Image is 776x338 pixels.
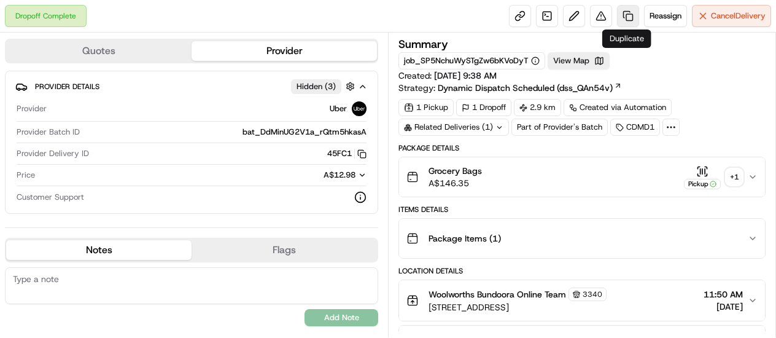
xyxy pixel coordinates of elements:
span: Grocery Bags [429,165,482,177]
span: bat_DdMinUG2V1a_rQtm5hkasA [243,127,367,138]
span: Reassign [650,10,681,22]
button: Notes [6,240,192,260]
button: Pickup [684,165,721,189]
div: 1 Dropoff [456,99,511,116]
span: Hidden ( 3 ) [297,81,336,92]
div: Package Details [398,143,766,153]
button: Provider DetailsHidden (3) [15,76,368,96]
h3: Summary [398,39,448,50]
div: + 1 [726,168,743,186]
span: Provider Details [35,82,99,92]
button: Quotes [6,41,192,61]
span: 3340 [583,289,602,299]
button: A$12.98 [258,170,367,181]
button: Hidden (3) [291,79,358,94]
button: Provider [192,41,377,61]
button: Woolworths Bundoora Online Team3340[STREET_ADDRESS]11:50 AM[DATE] [399,280,765,321]
button: View Map [548,52,610,69]
button: 45FC1 [327,148,367,159]
button: job_SP5NchuWySTgZw6bKVoDyT [404,55,540,66]
span: Cancel Delivery [711,10,766,22]
span: [STREET_ADDRESS] [429,301,607,313]
a: Dynamic Dispatch Scheduled (dss_QAn54v) [438,82,622,94]
span: Created: [398,69,497,82]
div: 2.9 km [514,99,561,116]
button: Package Items (1) [399,219,765,258]
img: uber-new-logo.jpeg [352,101,367,116]
span: Woolworths Bundoora Online Team [429,288,566,301]
div: Items Details [398,205,766,214]
button: Reassign [644,5,687,27]
div: Duplicate [602,29,651,48]
span: Dynamic Dispatch Scheduled (dss_QAn54v) [438,82,613,94]
span: Package Items ( 1 ) [429,232,501,245]
div: Pickup [684,179,721,189]
span: Price [17,170,35,181]
span: Provider Delivery ID [17,148,89,159]
button: CancelDelivery [692,5,771,27]
span: 11:50 AM [704,288,743,301]
div: 1 Pickup [398,99,454,116]
span: [DATE] 9:38 AM [434,70,497,81]
span: Uber [330,103,347,114]
div: Related Deliveries (1) [398,119,509,136]
span: A$12.98 [324,170,355,180]
span: Provider [17,103,47,114]
button: Pickup+1 [684,165,743,189]
div: Strategy: [398,82,622,94]
div: CDMD1 [610,119,660,136]
button: Flags [192,240,377,260]
span: A$146.35 [429,177,482,189]
a: Created via Automation [564,99,672,116]
span: [DATE] [704,301,743,313]
span: Provider Batch ID [17,127,80,138]
div: Location Details [398,266,766,276]
button: Grocery BagsA$146.35Pickup+1 [399,157,765,197]
span: Customer Support [17,192,84,203]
